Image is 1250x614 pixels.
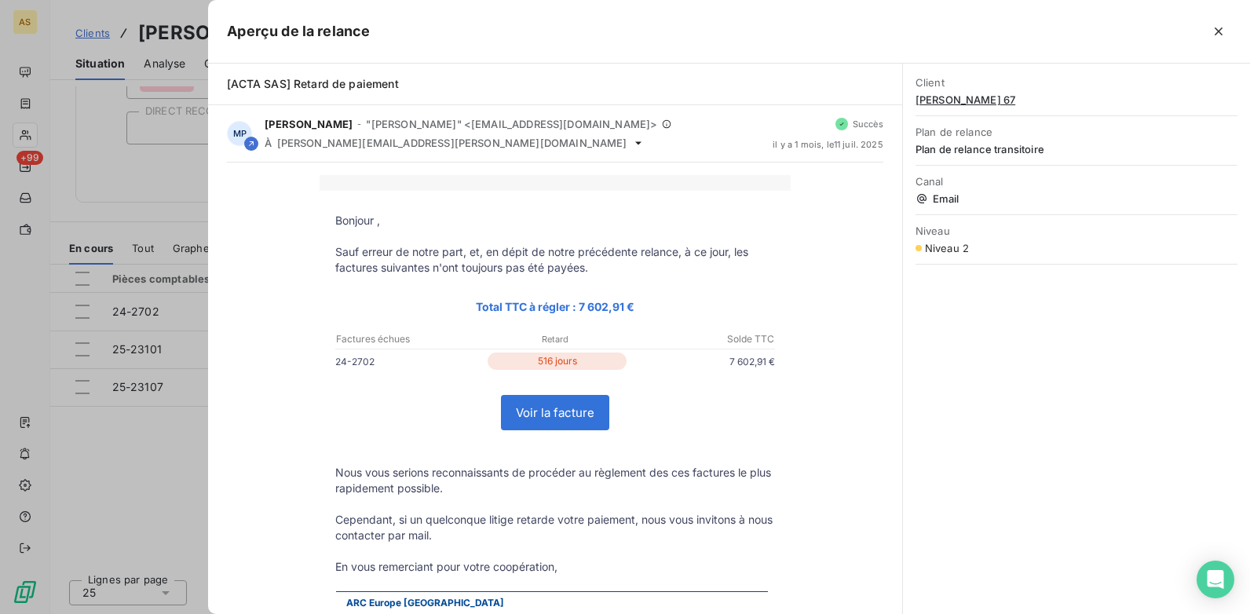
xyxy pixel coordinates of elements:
[335,512,775,543] p: Cependant, si un quelconque litige retarde votre paiement, nous vous invitons à nous contacter pa...
[335,465,775,496] p: Nous vous serions reconnaissants de procéder au règlement des ces factures le plus rapidement pos...
[1197,561,1234,598] div: Open Intercom Messenger
[277,137,627,149] span: [PERSON_NAME][EMAIL_ADDRESS][PERSON_NAME][DOMAIN_NAME]
[357,119,361,129] span: -
[336,332,481,346] p: Factures échues
[335,298,775,316] p: Total TTC à régler : 7 602,91 €
[227,121,252,146] div: MP
[227,77,398,90] span: [ACTA SAS] Retard de paiement
[925,242,969,254] span: Niveau 2
[916,143,1237,155] span: Plan de relance transitoire
[335,559,775,575] p: En vous remerciant pour votre coopération,
[366,118,657,130] span: "[PERSON_NAME]" <[EMAIL_ADDRESS][DOMAIN_NAME]>
[916,93,1237,106] span: [PERSON_NAME] 67
[916,126,1237,138] span: Plan de relance
[483,332,628,346] p: Retard
[630,353,775,370] p: 7 602,91 €
[853,119,883,129] span: Succès
[265,118,353,130] span: [PERSON_NAME]
[916,76,1237,89] span: Client
[629,332,774,346] p: Solde TTC
[773,140,883,149] span: il y a 1 mois , le 11 juil. 2025
[335,244,775,276] p: Sauf erreur de notre part, et, en dépit de notre précédente relance, à ce jour, les factures suiv...
[335,213,775,228] p: Bonjour ,
[346,597,504,609] span: ARC Europe [GEOGRAPHIC_DATA]
[916,192,1237,205] span: Email
[916,175,1237,188] span: Canal
[916,225,1237,237] span: Niveau
[227,20,370,42] h5: Aperçu de la relance
[335,353,484,370] p: 24-2702
[502,396,609,429] a: Voir la facture
[265,137,272,149] span: À
[488,353,627,370] p: 516 jours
